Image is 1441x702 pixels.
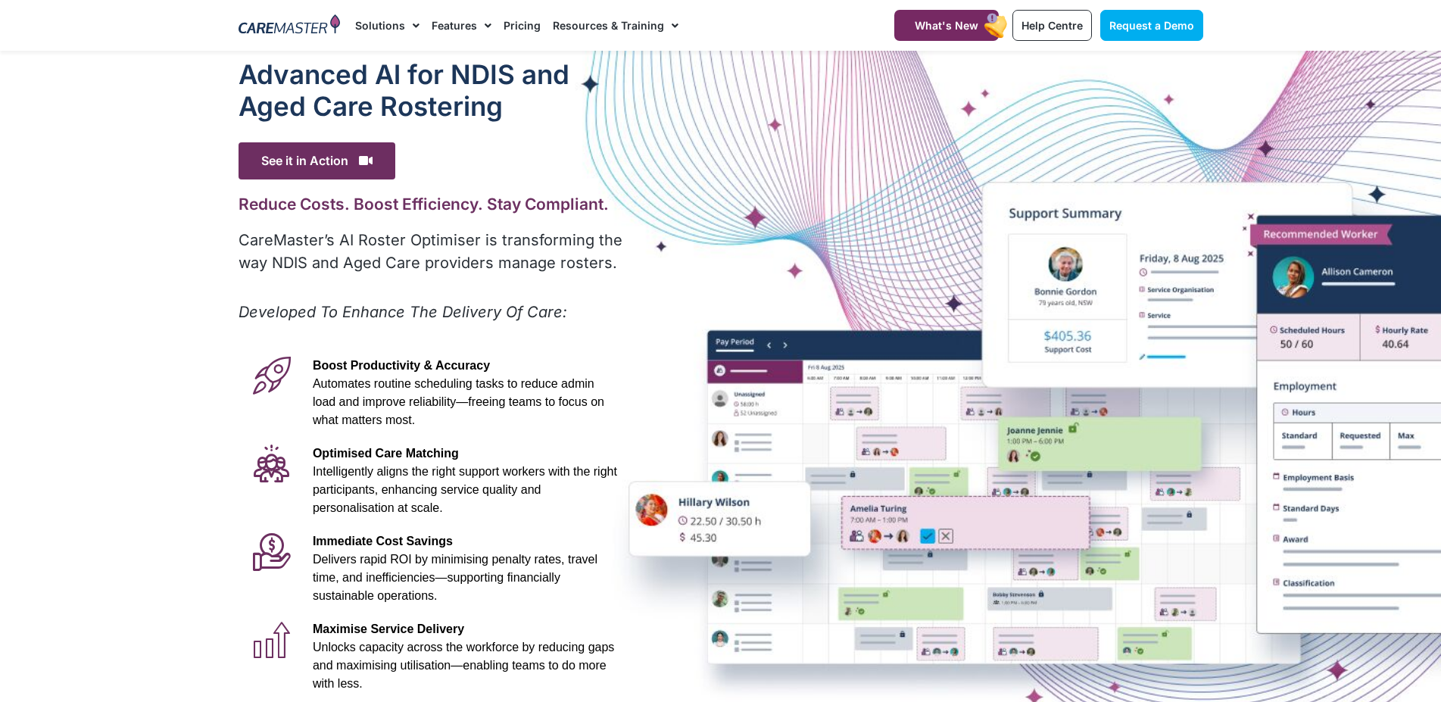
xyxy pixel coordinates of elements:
[313,465,617,514] span: Intelligently aligns the right support workers with the right participants, enhancing service qua...
[894,10,999,41] a: What's New
[313,535,453,548] span: Immediate Cost Savings
[239,229,625,274] p: CareMaster’s AI Roster Optimiser is transforming the way NDIS and Aged Care providers manage rost...
[239,14,341,37] img: CareMaster Logo
[915,19,978,32] span: What's New
[313,622,464,635] span: Maximise Service Delivery
[313,359,490,372] span: Boost Productivity & Accuracy
[313,377,604,426] span: Automates routine scheduling tasks to reduce admin load and improve reliability—freeing teams to ...
[313,641,614,690] span: Unlocks capacity across the workforce by reducing gaps and maximising utilisation—enabling teams ...
[313,553,597,602] span: Delivers rapid ROI by minimising penalty rates, travel time, and inefficiencies—supporting financ...
[313,447,459,460] span: Optimised Care Matching
[239,303,567,321] em: Developed To Enhance The Delivery Of Care:
[239,142,395,179] span: See it in Action
[1021,19,1083,32] span: Help Centre
[239,195,625,214] h2: Reduce Costs. Boost Efficiency. Stay Compliant.
[1100,10,1203,41] a: Request a Demo
[1109,19,1194,32] span: Request a Demo
[239,58,625,122] h1: Advanced Al for NDIS and Aged Care Rostering
[1012,10,1092,41] a: Help Centre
